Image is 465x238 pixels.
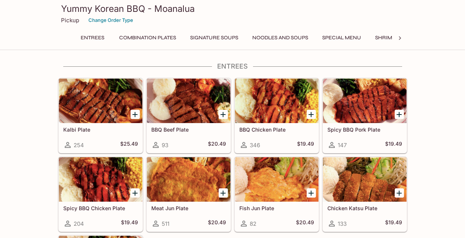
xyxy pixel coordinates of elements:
[76,33,109,43] button: Entrees
[63,205,138,211] h5: Spicy BBQ Chicken Plate
[235,157,319,202] div: Fish Jun Plate
[323,78,407,153] a: Spicy BBQ Pork Plate147$19.49
[219,188,228,198] button: Add Meat Jun Plate
[327,205,402,211] h5: Chicken Katsu Plate
[235,157,319,232] a: Fish Jun Plate82$20.49
[120,141,138,149] h5: $25.49
[58,157,143,232] a: Spicy BBQ Chicken Plate204$19.49
[58,62,407,70] h4: Entrees
[59,157,142,202] div: Spicy BBQ Chicken Plate
[323,157,407,202] div: Chicken Katsu Plate
[297,141,314,149] h5: $19.49
[307,188,316,198] button: Add Fish Jun Plate
[327,126,402,133] h5: Spicy BBQ Pork Plate
[162,220,169,227] span: 511
[63,126,138,133] h5: Kalbi Plate
[248,33,312,43] button: Noodles and Soups
[186,33,242,43] button: Signature Soups
[147,79,230,123] div: BBQ Beef Plate
[146,78,231,153] a: BBQ Beef Plate93$20.49
[61,3,404,14] h3: Yummy Korean BBQ - Moanalua
[250,220,256,227] span: 82
[58,78,143,153] a: Kalbi Plate254$25.49
[61,17,79,24] p: Pickup
[162,142,168,149] span: 93
[115,33,180,43] button: Combination Plates
[250,142,260,149] span: 346
[395,110,404,119] button: Add Spicy BBQ Pork Plate
[323,157,407,232] a: Chicken Katsu Plate133$19.49
[235,79,319,123] div: BBQ Chicken Plate
[338,142,347,149] span: 147
[151,126,226,133] h5: BBQ Beef Plate
[323,79,407,123] div: Spicy BBQ Pork Plate
[338,220,347,227] span: 133
[307,110,316,119] button: Add BBQ Chicken Plate
[385,219,402,228] h5: $19.49
[85,14,137,26] button: Change Order Type
[296,219,314,228] h5: $20.49
[131,188,140,198] button: Add Spicy BBQ Chicken Plate
[146,157,231,232] a: Meat Jun Plate511$20.49
[74,142,84,149] span: 254
[239,205,314,211] h5: Fish Jun Plate
[385,141,402,149] h5: $19.49
[395,188,404,198] button: Add Chicken Katsu Plate
[239,126,314,133] h5: BBQ Chicken Plate
[151,205,226,211] h5: Meat Jun Plate
[59,79,142,123] div: Kalbi Plate
[371,33,424,43] button: Shrimp Combos
[74,220,84,227] span: 204
[235,78,319,153] a: BBQ Chicken Plate346$19.49
[318,33,365,43] button: Special Menu
[208,141,226,149] h5: $20.49
[219,110,228,119] button: Add BBQ Beef Plate
[131,110,140,119] button: Add Kalbi Plate
[121,219,138,228] h5: $19.49
[208,219,226,228] h5: $20.49
[147,157,230,202] div: Meat Jun Plate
